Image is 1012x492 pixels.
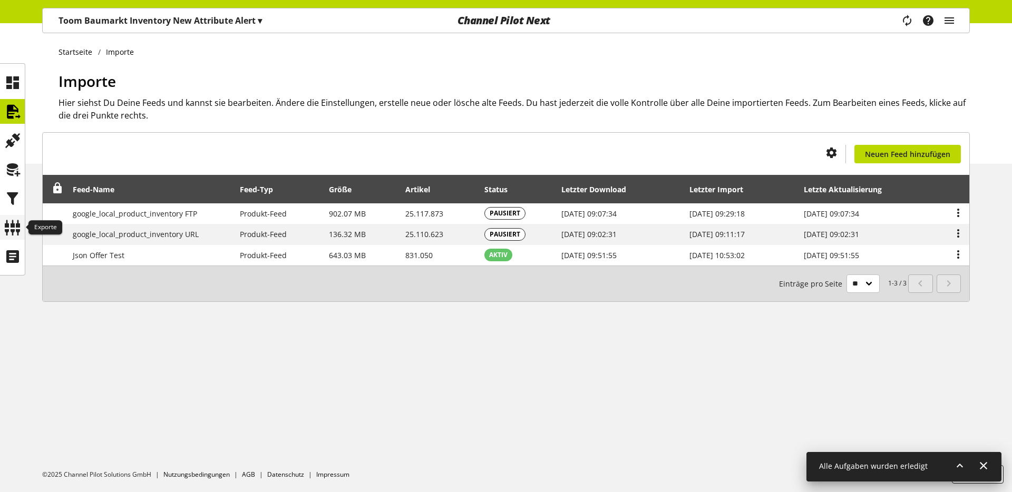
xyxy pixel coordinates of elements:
[689,229,745,239] span: [DATE] 09:11:17
[240,229,287,239] span: Produkt-Feed
[329,209,366,219] span: 902.07 MB
[240,250,287,260] span: Produkt-Feed
[561,209,617,219] span: [DATE] 09:07:34
[73,250,124,260] span: Json Offer Test
[804,229,859,239] span: [DATE] 09:02:31
[267,470,304,479] a: Datenschutz
[59,46,98,57] a: Startseite
[779,274,907,293] small: 1-3 / 3
[405,229,443,239] span: 25.110.623
[804,250,859,260] span: [DATE] 09:51:55
[329,184,362,195] div: Größe
[59,71,116,91] span: Importe
[689,209,745,219] span: [DATE] 09:29:18
[484,184,518,195] div: Status
[240,184,284,195] div: Feed-Typ
[28,220,62,235] div: Exporte
[804,184,892,195] div: Letzte Aktualisierung
[489,250,508,260] span: AKTIV
[405,184,441,195] div: Artikel
[42,470,163,479] li: ©2025 Channel Pilot Solutions GmbH
[73,184,125,195] div: Feed-Name
[329,229,366,239] span: 136.32 MB
[405,209,443,219] span: 25.117.873
[242,470,255,479] a: AGB
[59,14,262,27] p: Toom Baumarkt Inventory New Attribute Alert
[561,184,637,195] div: Letzter Download
[561,250,617,260] span: [DATE] 09:51:55
[854,145,961,163] a: Neuen Feed hinzufügen
[329,250,366,260] span: 643.03 MB
[73,229,199,239] span: google_local_product_inventory URL
[48,183,63,196] div: Entsperren, um Zeilen neu anzuordnen
[316,470,349,479] a: Impressum
[819,461,928,471] span: Alle Aufgaben wurden erledigt
[689,250,745,260] span: [DATE] 10:53:02
[59,96,970,122] h2: Hier siehst Du Deine Feeds und kannst sie bearbeiten. Ändere die Einstellungen, erstelle neue ode...
[258,15,262,26] span: ▾
[240,209,287,219] span: Produkt-Feed
[405,250,433,260] span: 831.050
[779,278,846,289] span: Einträge pro Seite
[52,183,63,194] span: Entsperren, um Zeilen neu anzuordnen
[865,149,950,160] span: Neuen Feed hinzufügen
[490,209,520,218] span: PAUSIERT
[689,184,754,195] div: Letzter Import
[490,230,520,239] span: PAUSIERT
[73,209,197,219] span: google_local_product_inventory FTP
[42,8,970,33] nav: main navigation
[804,209,859,219] span: [DATE] 09:07:34
[561,229,617,239] span: [DATE] 09:02:31
[163,470,230,479] a: Nutzungsbedingungen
